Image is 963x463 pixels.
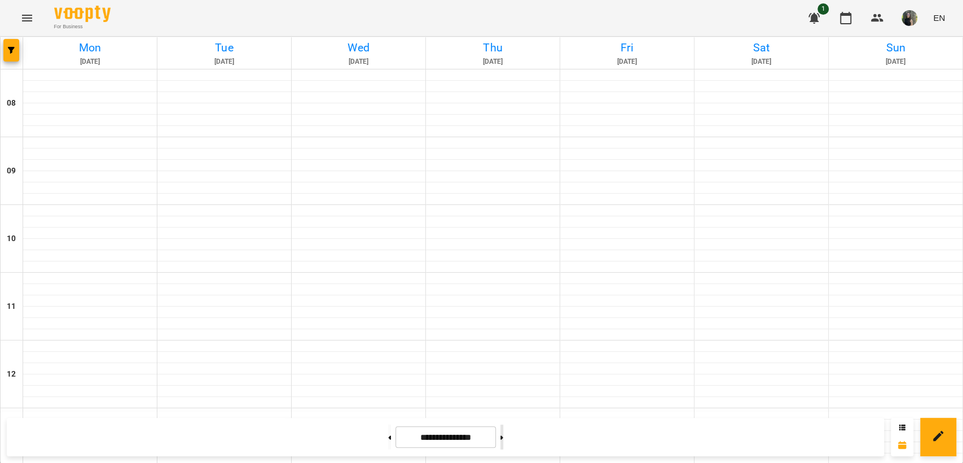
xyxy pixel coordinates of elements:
h6: Tue [159,39,289,56]
h6: 09 [7,165,16,177]
span: For Business [54,23,111,30]
h6: [DATE] [696,56,826,67]
h6: [DATE] [25,56,155,67]
span: 1 [817,3,829,15]
img: cee650bf85ea97b15583ede96205305a.jpg [902,10,917,26]
img: Voopty Logo [54,6,111,22]
h6: Fri [562,39,692,56]
h6: [DATE] [293,56,424,67]
h6: [DATE] [830,56,961,67]
button: Menu [14,5,41,32]
h6: 10 [7,233,16,245]
h6: Thu [428,39,558,56]
h6: 11 [7,300,16,313]
h6: Sat [696,39,826,56]
h6: [DATE] [159,56,289,67]
h6: Wed [293,39,424,56]
h6: 08 [7,97,16,110]
h6: 12 [7,368,16,381]
h6: Mon [25,39,155,56]
h6: Sun [830,39,961,56]
span: EN [933,12,945,24]
button: EN [929,7,949,28]
h6: [DATE] [562,56,692,67]
h6: [DATE] [428,56,558,67]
